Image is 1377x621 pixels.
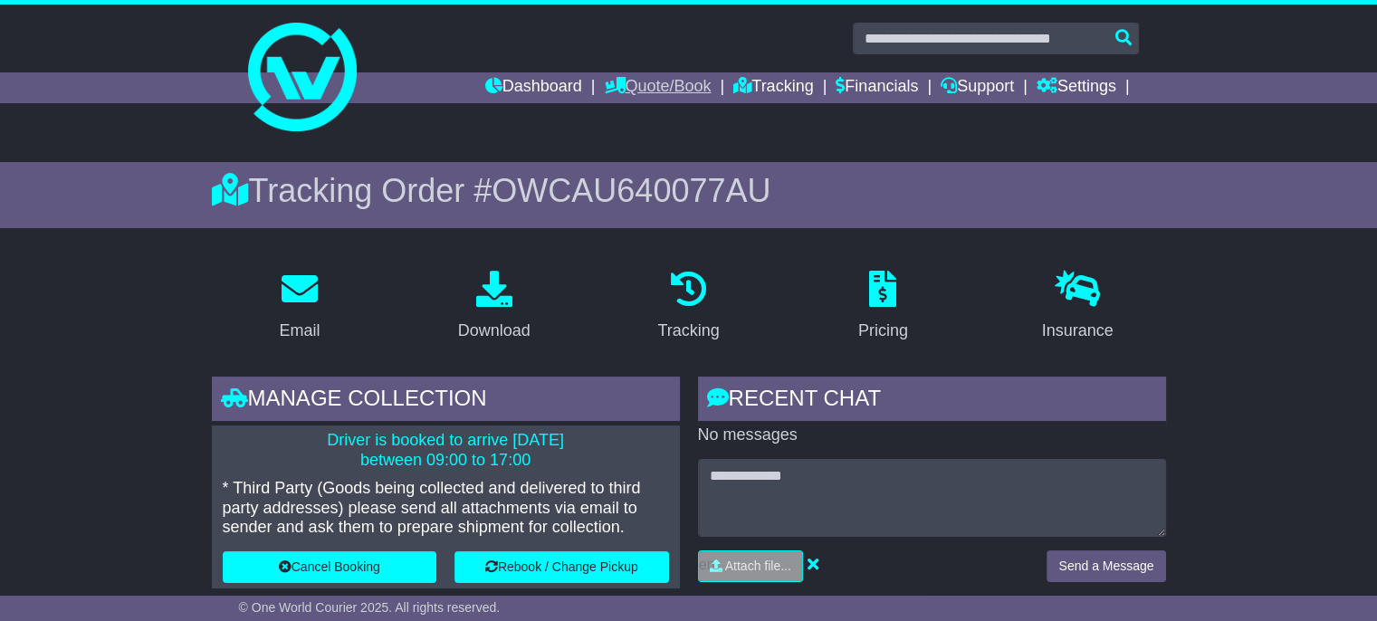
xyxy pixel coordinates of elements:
[698,425,1166,445] p: No messages
[267,264,331,349] a: Email
[454,551,669,583] button: Rebook / Change Pickup
[1047,550,1165,582] button: Send a Message
[846,264,920,349] a: Pricing
[212,171,1166,210] div: Tracking Order #
[645,264,731,349] a: Tracking
[223,551,437,583] button: Cancel Booking
[279,319,320,343] div: Email
[485,72,582,103] a: Dashboard
[836,72,918,103] a: Financials
[733,72,813,103] a: Tracking
[212,377,680,425] div: Manage collection
[698,377,1166,425] div: RECENT CHAT
[458,319,531,343] div: Download
[446,264,542,349] a: Download
[492,172,770,209] span: OWCAU640077AU
[858,319,908,343] div: Pricing
[1037,72,1116,103] a: Settings
[223,431,669,470] p: Driver is booked to arrive [DATE] between 09:00 to 17:00
[941,72,1014,103] a: Support
[604,72,711,103] a: Quote/Book
[239,600,501,615] span: © One World Courier 2025. All rights reserved.
[1042,319,1114,343] div: Insurance
[1030,264,1125,349] a: Insurance
[223,479,669,538] p: * Third Party (Goods being collected and delivered to third party addresses) please send all atta...
[657,319,719,343] div: Tracking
